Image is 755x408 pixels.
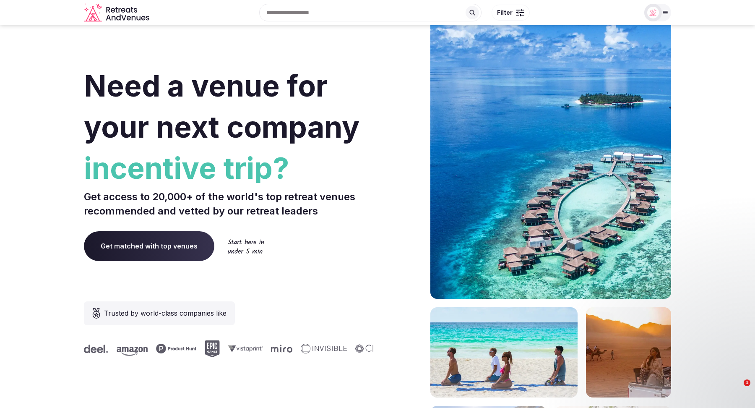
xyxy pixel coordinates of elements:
[228,239,264,254] img: Start here in under 5 min
[253,344,299,354] svg: Invisible company logo
[726,379,747,400] iframe: Intercom live chat
[156,340,172,357] svg: Epic Games company logo
[430,307,578,398] img: yoga on tropical beach
[84,148,374,189] span: incentive trip?
[84,231,214,261] a: Get matched with top venues
[84,190,374,218] p: Get access to 20,000+ of the world's top retreat venues recommended and vetted by our retreat lea...
[647,7,659,18] img: Matt Grant Oakes
[744,379,750,386] span: 1
[346,345,370,353] svg: Deel company logo
[180,345,214,352] svg: Vistaprint company logo
[497,8,513,17] span: Filter
[104,308,226,318] span: Trusted by world-class companies like
[84,3,151,22] svg: Retreats and Venues company logo
[223,345,244,353] svg: Miro company logo
[84,68,359,145] span: Need a venue for your next company
[586,307,671,398] img: woman sitting in back of truck with camels
[84,3,151,22] a: Visit the homepage
[492,5,530,21] button: Filter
